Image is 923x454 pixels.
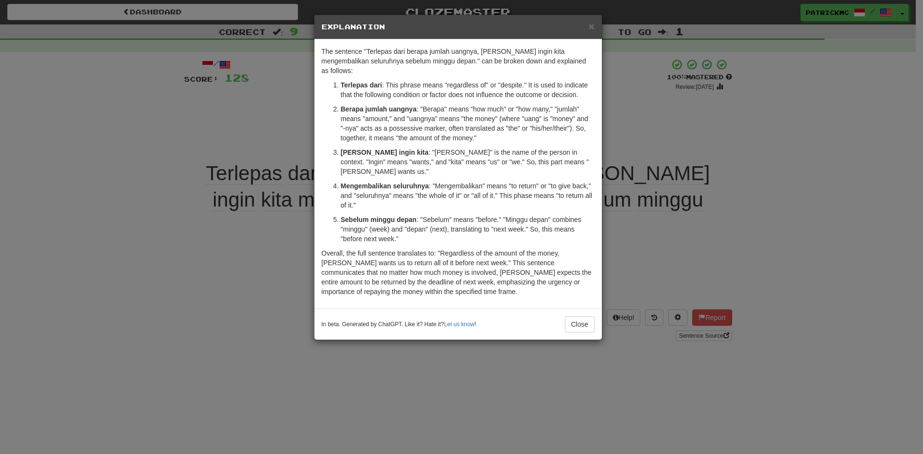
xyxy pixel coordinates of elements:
[341,148,429,156] strong: [PERSON_NAME] ingin kita
[322,47,595,75] p: The sentence "Terlepas dari berapa jumlah uangnya, [PERSON_NAME] ingin kita mengembalikan seluruh...
[588,21,594,32] span: ×
[341,105,417,113] strong: Berapa jumlah uangnya
[341,182,429,190] strong: Mengembalikan seluruhnya
[322,320,476,329] small: In beta. Generated by ChatGPT. Like it? Hate it? !
[341,147,595,176] p: : "[PERSON_NAME]" is the name of the person in context. "Ingin" means "wants," and "kita" means "...
[341,80,595,99] p: : This phrase means "regardless of" or "despite." It is used to indicate that the following condi...
[588,21,594,31] button: Close
[341,215,595,244] p: : "Sebelum" means "before." "Minggu depan" combines "minggu" (week) and "depan" (next), translati...
[341,81,382,89] strong: Terlepas dari
[341,181,595,210] p: : "Mengembalikan" means "to return" or "to give back," and "seluruhnya" means "the whole of it" o...
[341,104,595,143] p: : "Berapa" means "how much" or "how many," "jumlah" means "amount," and "uangnya" means "the mone...
[341,216,417,223] strong: Sebelum minggu depan
[322,22,595,32] h5: Explanation
[565,316,595,332] button: Close
[444,321,474,328] a: Let us know
[322,248,595,296] p: Overall, the full sentence translates to: "Regardless of the amount of the money, [PERSON_NAME] w...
